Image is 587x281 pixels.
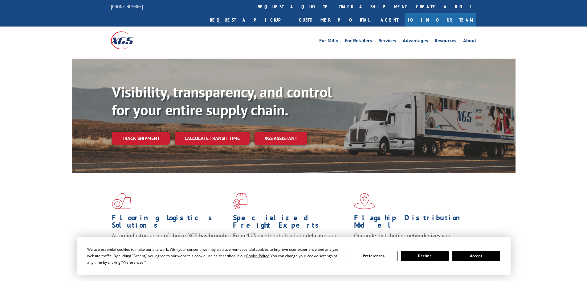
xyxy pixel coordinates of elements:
[87,246,342,266] div: We use essential cookies to make our site work. With your consent, we may also use non-essential ...
[319,38,338,45] a: For Mills
[111,3,143,10] a: [PHONE_NUMBER]
[112,82,332,119] b: Visibility, transparency, and control for your entire supply chain.
[374,13,405,27] a: Agent
[354,214,471,232] h1: Flagship Distribution Model
[112,132,170,145] a: Track shipment
[435,38,456,45] a: Resources
[379,38,396,45] a: Services
[123,260,144,265] span: Preferences
[233,214,349,232] h1: Specialized Freight Experts
[233,232,349,259] p: From 123 overlength loads to delicate cargo, our experienced staff knows the best way to move you...
[112,214,228,232] h1: Flooring Logistics Solutions
[405,13,476,27] a: Join Our Team
[403,38,428,45] a: Advantages
[345,38,372,45] a: For Retailers
[77,237,511,275] div: Cookie Consent Prompt
[350,251,397,261] button: Preferences
[354,193,375,209] img: xgs-icon-flagship-distribution-model-red
[401,251,449,261] button: Decline
[175,132,250,145] a: Calculate transit time
[354,232,467,246] span: Our agile distribution network gives you nationwide inventory management on demand.
[452,251,500,261] button: Accept
[246,253,269,258] span: Cookie Policy
[233,193,247,209] img: xgs-icon-focused-on-flooring-red
[205,13,294,27] a: Request a pickup
[255,132,307,145] a: XGS ASSISTANT
[112,193,131,209] img: xgs-icon-total-supply-chain-intelligence-red
[112,232,228,254] span: As an industry carrier of choice, XGS has brought innovation and dedication to flooring logistics...
[294,13,374,27] a: Customer Portal
[463,38,476,45] a: About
